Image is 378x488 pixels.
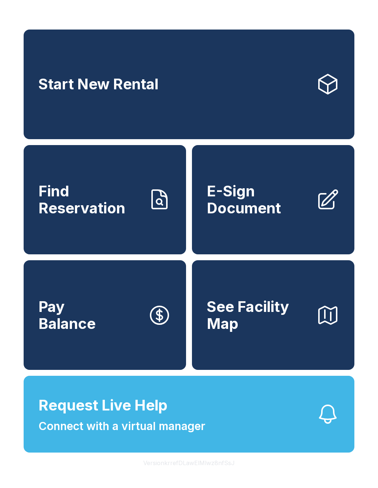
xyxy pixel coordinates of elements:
[38,298,96,332] span: Pay Balance
[38,76,158,93] span: Start New Rental
[192,145,354,255] a: E-Sign Document
[24,260,186,370] button: PayBalance
[24,376,354,453] button: Request Live HelpConnect with a virtual manager
[24,30,354,139] a: Start New Rental
[137,453,241,473] button: VersionkrrefDLawElMlwz8nfSsJ
[192,260,354,370] button: See Facility Map
[38,418,205,434] span: Connect with a virtual manager
[38,394,168,416] span: Request Live Help
[207,183,310,216] span: E-Sign Document
[207,298,310,332] span: See Facility Map
[38,183,142,216] span: Find Reservation
[24,145,186,255] a: Find Reservation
